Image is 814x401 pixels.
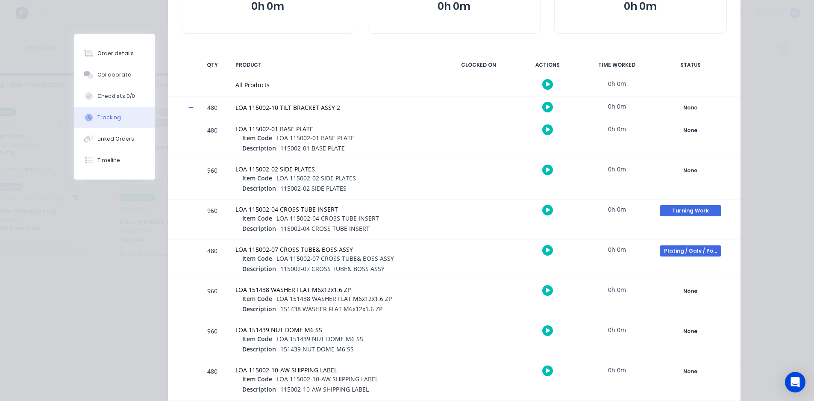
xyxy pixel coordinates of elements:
button: None [659,366,722,377]
div: Turning Work [660,205,721,216]
div: 0h 0m [585,320,649,339]
span: 115002-07 CROSS TUBE& BOSS ASSY [280,265,385,273]
span: LOA 151438 WASHER FLAT M6x12x1.6 ZP [276,295,392,303]
div: LOA 115002-10 TILT BRACKET ASSY 2 [235,103,436,112]
span: Description [242,345,276,354]
div: CLOCKED ON [447,56,511,74]
div: 0h 0m [585,200,649,219]
span: 115002-02 SIDE PLATES [280,184,347,192]
button: None [659,325,722,337]
div: STATUS [654,56,727,74]
div: LOA 115002-02 SIDE PLATES [235,165,436,174]
div: LOA 115002-07 CROSS TUBE& BOSS ASSY [235,245,436,254]
div: 0h 0m [585,159,649,179]
button: Checklists 0/0 [74,86,155,107]
span: LOA 115002-10-AW SHIPPING LABEL [276,375,378,383]
span: Item Code [242,294,272,303]
button: None [659,165,722,177]
span: 115002-10-AW SHIPPING LABEL [280,385,369,393]
span: Description [242,224,276,233]
span: 151438 WASHER FLAT M6x12x1.6 ZP [280,305,382,313]
span: Description [242,264,276,273]
div: Timeline [97,156,120,164]
button: Collaborate [74,64,155,86]
span: LOA 115002-04 CROSS TUBE INSERT [276,214,379,222]
div: 960 [200,161,225,199]
div: All Products [235,80,436,89]
div: 960 [200,201,225,239]
div: None [660,286,721,297]
span: LOA 151439 NUT DOME M6 SS [276,335,363,343]
div: Open Intercom Messenger [785,372,805,392]
span: 115002-04 CROSS TUBE INSERT [280,224,370,233]
div: None [660,165,721,176]
span: LOA 115002-07 CROSS TUBE& BOSS ASSY [276,254,394,262]
button: Timeline [74,150,155,171]
div: 0h 0m [585,97,649,116]
div: 480 [200,241,225,280]
button: Turning Work [659,205,722,217]
div: LOA 115002-01 BASE PLATE [235,124,436,133]
div: None [660,102,721,113]
div: 480 [200,98,225,119]
span: Item Code [242,374,272,383]
span: Description [242,144,276,153]
div: LOA 151439 NUT DOME M6 SS [235,325,436,334]
div: 960 [200,281,225,320]
span: Item Code [242,214,272,223]
span: 151439 NUT DOME M6 SS [280,345,354,353]
div: 960 [200,321,225,360]
div: 0h 0m [585,280,649,299]
div: Plating / Galv / Powdercoat [660,245,721,257]
span: Description [242,304,276,313]
button: Order details [74,43,155,64]
button: Tracking [74,107,155,128]
div: Tracking [97,114,121,121]
div: None [660,366,721,377]
div: 480 [200,121,225,159]
div: None [660,326,721,337]
div: 0h 0m [585,74,649,93]
button: None [659,102,722,114]
span: LOA 115002-01 BASE PLATE [276,134,354,142]
div: 0h 0m [585,119,649,139]
button: Plating / Galv / Powdercoat [659,245,722,257]
div: TIME WORKED [585,56,649,74]
div: Collaborate [97,71,131,79]
span: Description [242,184,276,193]
button: Linked Orders [74,128,155,150]
button: None [659,285,722,297]
div: LOA 115002-04 CROSS TUBE INSERT [235,205,436,214]
span: Item Code [242,254,272,263]
div: 0h 0m [585,360,649,380]
div: QTY [200,56,225,74]
div: None [660,125,721,136]
span: Description [242,385,276,394]
span: 115002-01 BASE PLATE [280,144,345,152]
div: Order details [97,50,134,57]
div: PRODUCT [230,56,441,74]
div: Linked Orders [97,135,134,143]
div: ACTIONS [516,56,580,74]
div: 480 [200,362,225,400]
span: LOA 115002-02 SIDE PLATES [276,174,356,182]
span: Item Code [242,174,272,183]
span: Item Code [242,133,272,142]
div: LOA 151438 WASHER FLAT M6x12x1.6 ZP [235,285,436,294]
div: 0h 0m [585,240,649,259]
div: Checklists 0/0 [97,92,135,100]
span: Item Code [242,334,272,343]
div: LOA 115002-10-AW SHIPPING LABEL [235,366,436,374]
button: None [659,124,722,136]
